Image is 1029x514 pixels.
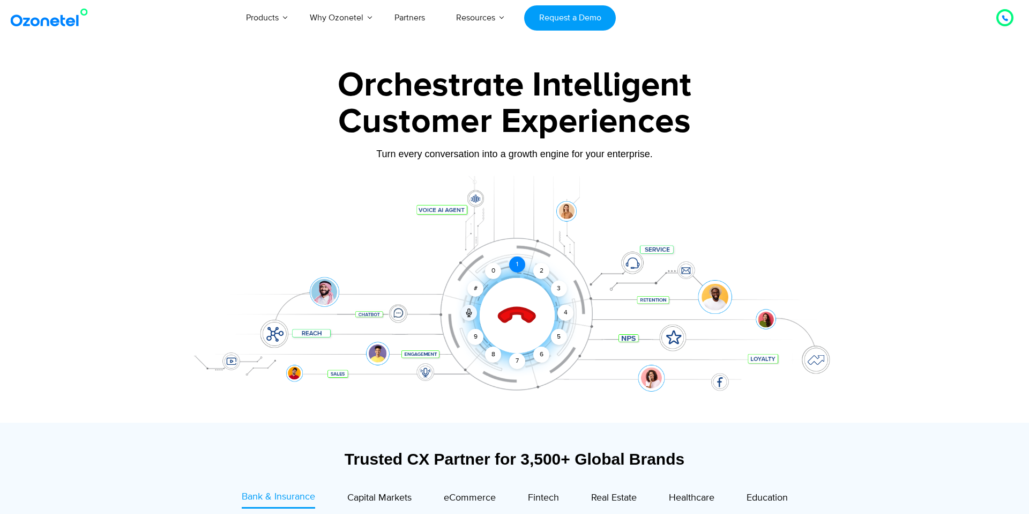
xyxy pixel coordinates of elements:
[180,68,849,102] div: Orchestrate Intelligent
[509,353,525,369] div: 7
[185,450,844,468] div: Trusted CX Partner for 3,500+ Global Brands
[444,492,496,504] span: eCommerce
[485,263,501,279] div: 0
[242,491,315,503] span: Bank & Insurance
[180,148,849,160] div: Turn every conversation into a growth engine for your enterprise.
[347,490,412,509] a: Capital Markets
[467,329,483,345] div: 9
[669,492,714,504] span: Healthcare
[528,492,559,504] span: Fintech
[551,281,567,297] div: 3
[747,492,788,504] span: Education
[467,281,483,297] div: #
[591,492,637,504] span: Real Estate
[591,490,637,509] a: Real Estate
[747,490,788,509] a: Education
[557,305,573,321] div: 4
[242,490,315,509] a: Bank & Insurance
[669,490,714,509] a: Healthcare
[533,263,549,279] div: 2
[528,490,559,509] a: Fintech
[444,490,496,509] a: eCommerce
[551,329,567,345] div: 5
[524,5,616,31] a: Request a Demo
[485,347,501,363] div: 8
[509,256,525,273] div: 1
[533,347,549,363] div: 6
[347,492,412,504] span: Capital Markets
[180,96,849,148] div: Customer Experiences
